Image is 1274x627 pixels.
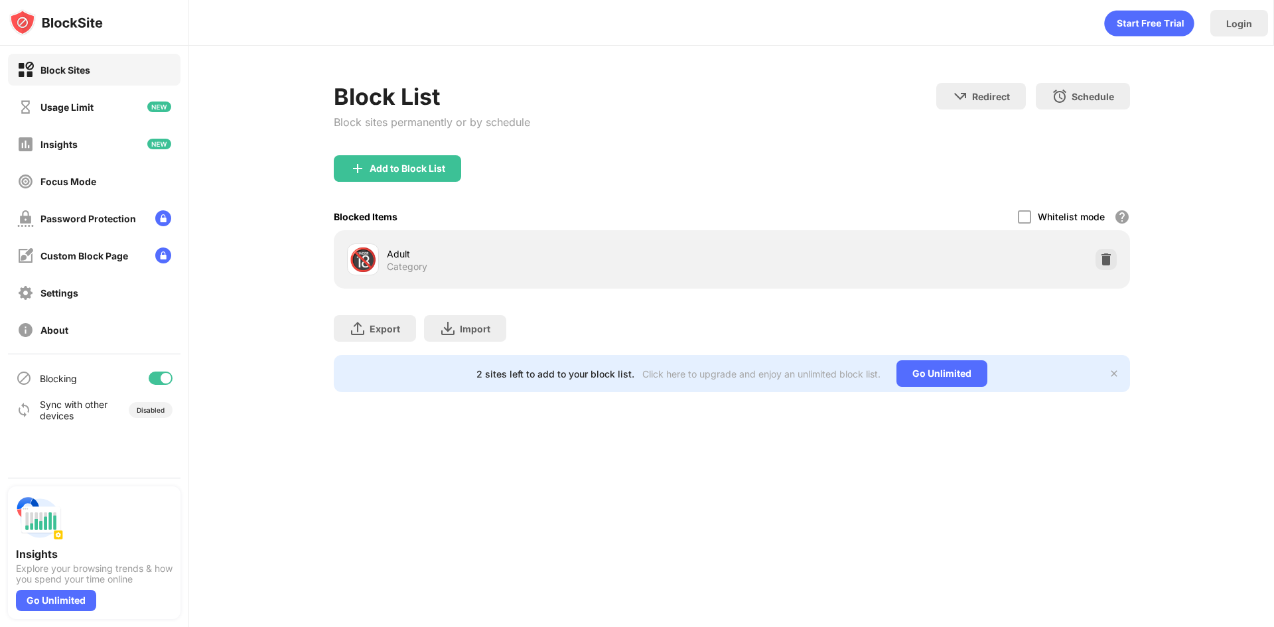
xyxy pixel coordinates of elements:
[1072,91,1114,102] div: Schedule
[40,250,128,261] div: Custom Block Page
[896,360,987,387] div: Go Unlimited
[16,370,32,386] img: blocking-icon.svg
[40,373,77,384] div: Blocking
[40,324,68,336] div: About
[17,62,34,78] img: block-on.svg
[40,176,96,187] div: Focus Mode
[17,173,34,190] img: focus-off.svg
[349,246,377,273] div: 🔞
[17,247,34,264] img: customize-block-page-off.svg
[9,9,103,36] img: logo-blocksite.svg
[387,261,427,273] div: Category
[40,213,136,224] div: Password Protection
[17,99,34,115] img: time-usage-off.svg
[40,64,90,76] div: Block Sites
[155,210,171,226] img: lock-menu.svg
[476,368,634,380] div: 2 sites left to add to your block list.
[1109,368,1119,379] img: x-button.svg
[16,590,96,611] div: Go Unlimited
[1226,18,1252,29] div: Login
[1104,10,1194,36] div: animation
[137,406,165,414] div: Disabled
[17,322,34,338] img: about-off.svg
[16,547,173,561] div: Insights
[147,102,171,112] img: new-icon.svg
[1038,211,1105,222] div: Whitelist mode
[334,115,530,129] div: Block sites permanently or by schedule
[16,494,64,542] img: push-insights.svg
[17,210,34,227] img: password-protection-off.svg
[16,402,32,418] img: sync-icon.svg
[334,83,530,110] div: Block List
[370,323,400,334] div: Export
[387,247,732,261] div: Adult
[17,136,34,153] img: insights-off.svg
[17,285,34,301] img: settings-off.svg
[642,368,881,380] div: Click here to upgrade and enjoy an unlimited block list.
[155,247,171,263] img: lock-menu.svg
[40,139,78,150] div: Insights
[40,287,78,299] div: Settings
[16,563,173,585] div: Explore your browsing trends & how you spend your time online
[40,102,94,113] div: Usage Limit
[334,211,397,222] div: Blocked Items
[40,399,108,421] div: Sync with other devices
[460,323,490,334] div: Import
[147,139,171,149] img: new-icon.svg
[370,163,445,174] div: Add to Block List
[972,91,1010,102] div: Redirect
